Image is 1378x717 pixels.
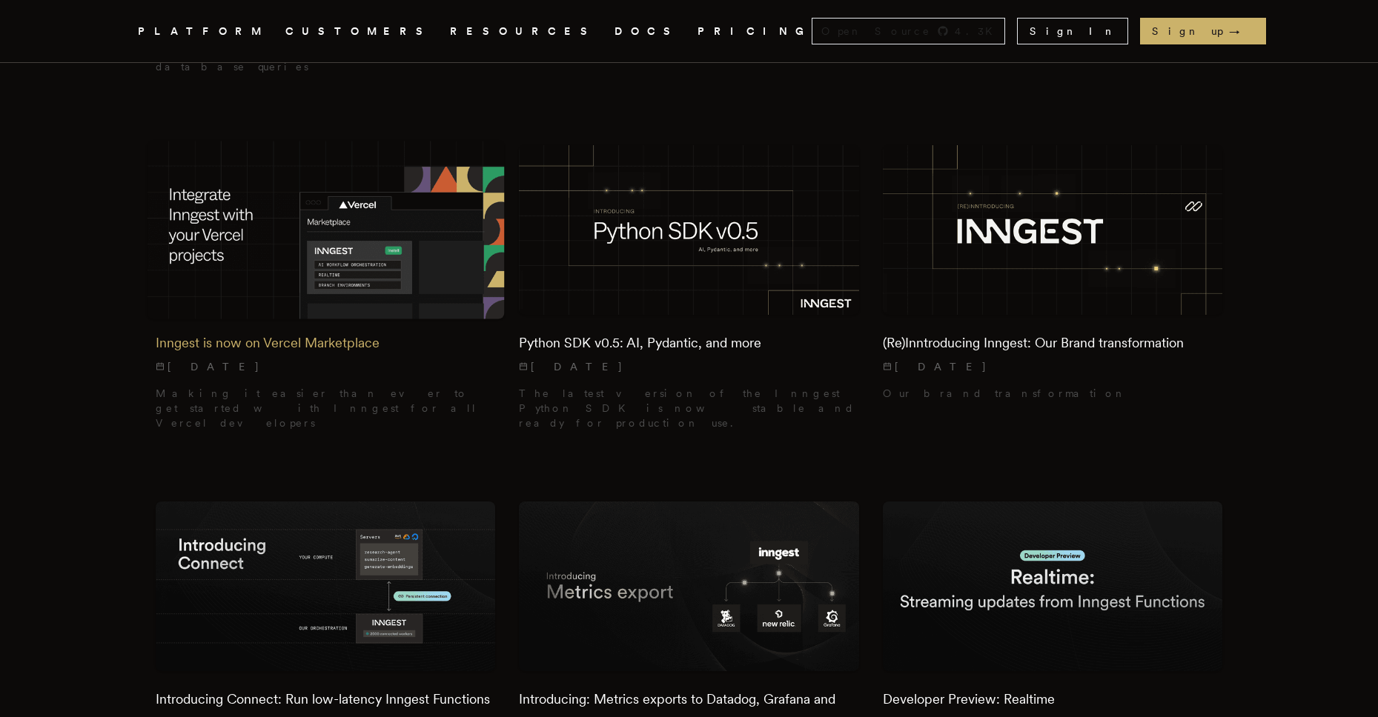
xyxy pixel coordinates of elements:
[519,359,859,374] p: [DATE]
[156,386,496,430] p: Making it easier than ever to get started with Inngest for all Vercel developers
[156,145,496,442] a: Featured image for Inngest is now on Vercel Marketplace blog postInngest is now on Vercel Marketp...
[1017,18,1128,44] a: Sign In
[285,22,432,41] a: CUSTOMERS
[883,386,1223,401] p: Our brand transformation
[1229,24,1254,39] span: →
[519,145,859,442] a: Featured image for Python SDK v0.5: AI, Pydantic, and more blog postPython SDK v0.5: AI, Pydantic...
[138,22,268,41] button: PLATFORM
[156,333,496,353] h2: Inngest is now on Vercel Marketplace
[156,359,496,374] p: [DATE]
[698,22,812,41] a: PRICING
[156,501,496,671] img: Featured image for Introducing Connect: Run low-latency Inngest Functions on servers blog post
[519,145,859,315] img: Featured image for Python SDK v0.5: AI, Pydantic, and more blog post
[615,22,680,41] a: DOCS
[883,689,1223,710] h2: Developer Preview: Realtime
[519,386,859,430] p: The latest version of the Inngest Python SDK is now stable and ready for production use.
[821,24,931,39] span: Open Source
[1140,18,1266,44] a: Sign up
[883,501,1223,671] img: Featured image for Developer Preview: Realtime blog post
[883,333,1223,353] h2: (Re)Inntroducing Inngest: Our Brand transformation
[147,141,504,319] img: Featured image for Inngest is now on Vercel Marketplace blog post
[883,145,1223,413] a: Featured image for (Re)Inntroducing Inngest: Our Brand transformation blog post(Re)Inntroducing I...
[955,24,1001,39] span: 4.3 K
[883,359,1223,374] p: [DATE]
[519,501,859,671] img: Featured image for Introducing: Metrics exports to Datadog, Grafana and more blog post
[883,145,1223,315] img: Featured image for (Re)Inntroducing Inngest: Our Brand transformation blog post
[519,333,859,353] h2: Python SDK v0.5: AI, Pydantic, and more
[450,22,597,41] button: RESOURCES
